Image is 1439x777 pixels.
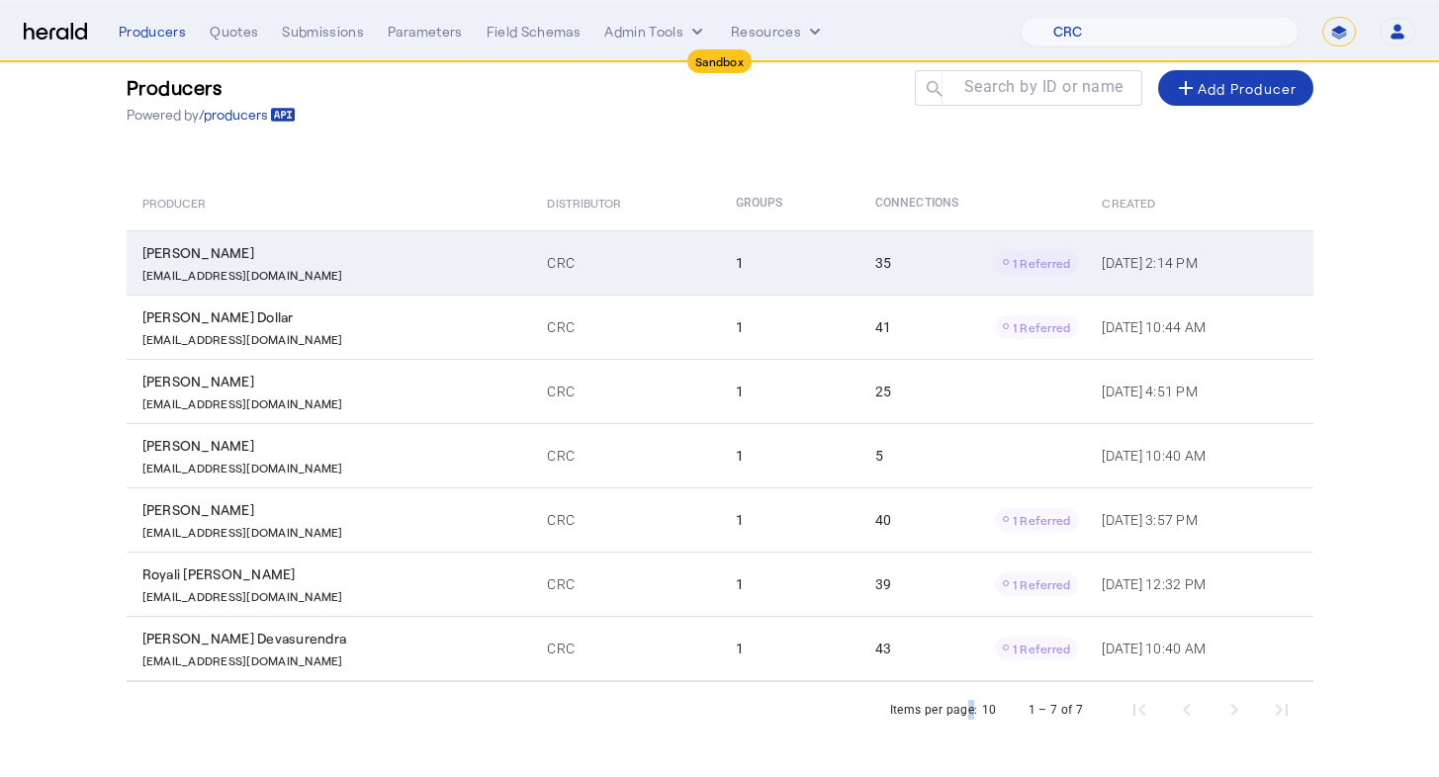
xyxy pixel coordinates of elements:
div: 1 – 7 of 7 [1029,700,1084,720]
div: [PERSON_NAME] Devasurendra [142,629,524,648]
td: [DATE] 10:44 AM [1086,295,1312,359]
th: Producer [127,175,532,230]
div: [PERSON_NAME] [142,436,524,456]
div: Submissions [282,22,364,42]
p: [EMAIL_ADDRESS][DOMAIN_NAME] [142,456,343,475]
p: [EMAIL_ADDRESS][DOMAIN_NAME] [142,520,343,540]
img: Herald Logo [24,23,87,42]
div: 43 [875,637,1078,660]
button: internal dropdown menu [604,22,707,42]
p: [EMAIL_ADDRESS][DOMAIN_NAME] [142,584,343,604]
td: CRC [531,295,719,359]
div: 35 [875,251,1078,275]
mat-label: Search by ID or name [964,77,1124,96]
th: Groups [720,175,859,230]
p: [EMAIL_ADDRESS][DOMAIN_NAME] [142,391,343,411]
div: Items per page: [890,700,978,720]
td: [DATE] 3:57 PM [1086,487,1312,552]
td: CRC [531,230,719,295]
div: 5 [875,446,1078,466]
td: 1 [720,423,859,487]
div: Sandbox [687,49,752,73]
td: 1 [720,230,859,295]
span: 1 Referred [1013,513,1071,527]
td: [DATE] 2:14 PM [1086,230,1312,295]
td: [DATE] 4:51 PM [1086,359,1312,423]
div: [PERSON_NAME] [142,372,524,391]
td: CRC [531,616,719,681]
button: Add Producer [1158,70,1313,106]
td: CRC [531,487,719,552]
div: [PERSON_NAME] [142,243,524,263]
td: CRC [531,423,719,487]
span: 1 Referred [1013,642,1071,655]
div: [PERSON_NAME] [142,500,524,520]
p: Powered by [127,105,296,125]
div: 25 [875,382,1078,401]
div: 40 [875,508,1078,532]
th: Created [1086,175,1312,230]
div: 39 [875,572,1078,596]
span: 1 Referred [1013,577,1071,591]
p: [EMAIL_ADDRESS][DOMAIN_NAME] [142,648,343,668]
td: CRC [531,359,719,423]
td: CRC [531,552,719,616]
span: 1 Referred [1013,256,1071,270]
td: [DATE] 12:32 PM [1086,552,1312,616]
td: 1 [720,487,859,552]
p: [EMAIL_ADDRESS][DOMAIN_NAME] [142,327,343,347]
td: 1 [720,552,859,616]
div: Parameters [388,22,463,42]
button: Resources dropdown menu [731,22,825,42]
h3: Producers [127,73,296,101]
td: [DATE] 10:40 AM [1086,423,1312,487]
div: Quotes [210,22,258,42]
div: [PERSON_NAME] Dollar [142,307,524,327]
td: [DATE] 10:40 AM [1086,616,1312,681]
mat-icon: add [1174,76,1198,100]
th: Distributor [531,175,719,230]
div: Field Schemas [487,22,582,42]
div: Add Producer [1174,76,1298,100]
div: 10 [982,700,997,720]
div: Producers [119,22,186,42]
td: 1 [720,295,859,359]
p: [EMAIL_ADDRESS][DOMAIN_NAME] [142,263,343,283]
td: 1 [720,616,859,681]
div: Royali [PERSON_NAME] [142,564,524,584]
div: 41 [875,315,1078,339]
td: 1 [720,359,859,423]
a: /producers [199,105,296,125]
span: 1 Referred [1013,320,1071,334]
th: Connections [859,175,1086,230]
mat-icon: search [915,78,948,103]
